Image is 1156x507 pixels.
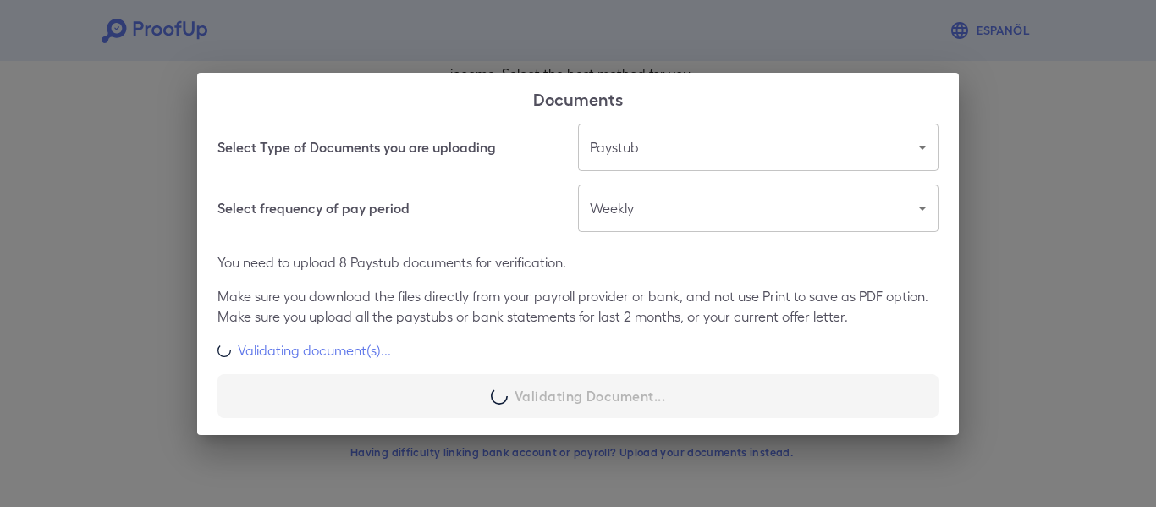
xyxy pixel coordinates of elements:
p: You need to upload 8 Paystub documents for verification. [217,252,939,273]
p: Validating document(s)... [238,340,391,361]
h6: Select frequency of pay period [217,198,410,218]
p: Make sure you download the files directly from your payroll provider or bank, and not use Print t... [217,286,939,327]
h2: Documents [197,73,959,124]
div: Paystub [578,124,939,171]
div: Weekly [578,185,939,232]
h6: Select Type of Documents you are uploading [217,137,496,157]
